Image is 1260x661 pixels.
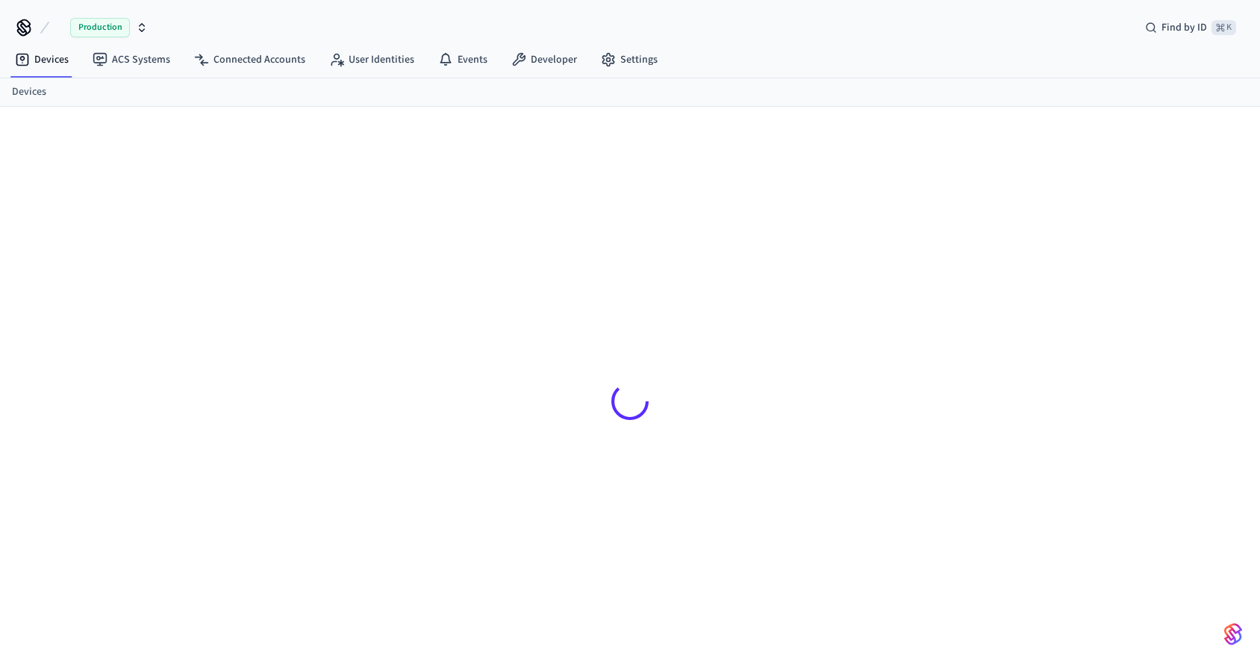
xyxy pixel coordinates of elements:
a: Devices [3,46,81,73]
a: Events [426,46,499,73]
a: User Identities [317,46,426,73]
span: ⌘ K [1211,20,1236,35]
div: Find by ID⌘ K [1133,14,1248,41]
a: Connected Accounts [182,46,317,73]
img: SeamLogoGradient.69752ec5.svg [1224,622,1242,646]
a: Devices [12,84,46,100]
a: ACS Systems [81,46,182,73]
a: Settings [589,46,670,73]
a: Developer [499,46,589,73]
span: Production [70,18,130,37]
span: Find by ID [1161,20,1207,35]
